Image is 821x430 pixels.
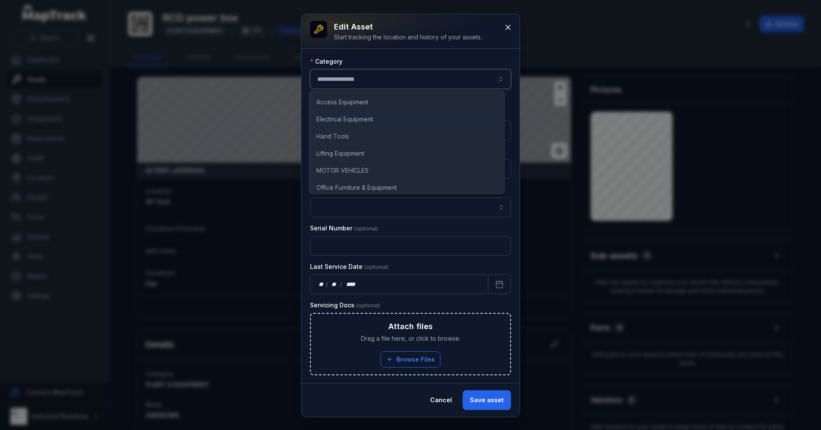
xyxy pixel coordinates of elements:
h3: Edit asset [334,21,482,33]
div: day, [317,280,326,289]
label: Servicing Docs [310,301,380,309]
span: Access Equipment [316,98,368,106]
span: Lifting Equipment [316,149,364,158]
div: Start tracking the location and history of your assets. [334,33,482,41]
span: MOTOR VEHICLES [316,166,369,175]
div: / [340,280,343,289]
label: Serial Number [310,224,378,233]
label: Purchase Date [310,382,380,391]
button: Calendar [488,274,511,294]
span: Drag a file here, or click to browse. [361,334,461,343]
button: Cancel [423,390,459,410]
div: / [326,280,329,289]
label: Category [310,57,343,66]
span: Electrical Equipment [316,115,373,124]
div: month, [329,280,340,289]
button: Save asset [463,390,511,410]
label: Last Service Date [310,262,388,271]
span: Office Furniture & Equipment [316,183,397,192]
span: Hand Tools [316,132,349,141]
div: year, [343,280,359,289]
h3: Attach files [388,321,433,333]
button: Browse Files [381,351,440,368]
input: asset-edit:cf[68832b05-6ea9-43b4-abb7-d68a6a59beaf]-label [310,197,511,217]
